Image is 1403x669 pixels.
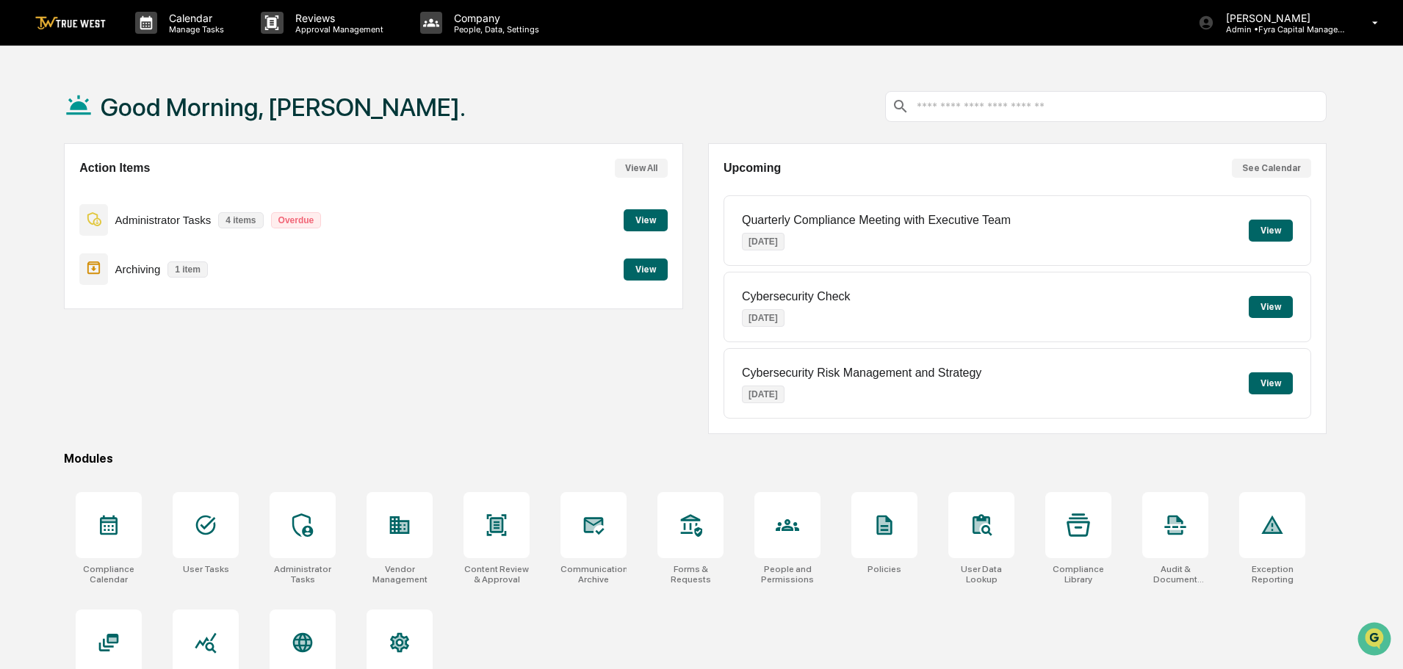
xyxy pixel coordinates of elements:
[442,24,547,35] p: People, Data, Settings
[1249,220,1293,242] button: View
[115,214,212,226] p: Administrator Tasks
[101,294,188,321] a: 🗄️Attestations
[1214,12,1351,24] p: [PERSON_NAME]
[868,564,901,574] div: Policies
[742,309,785,327] p: [DATE]
[107,302,118,314] div: 🗄️
[1142,564,1208,585] div: Audit & Document Logs
[742,366,981,380] p: Cybersecurity Risk Management and Strategy
[66,112,241,127] div: Start new chat
[1356,621,1396,660] iframe: Open customer support
[46,200,119,211] span: [PERSON_NAME]
[15,225,38,249] img: Tammy Steffen
[15,31,267,54] p: How can we help?
[130,200,160,211] span: [DATE]
[742,233,785,250] p: [DATE]
[754,564,820,585] div: People and Permissions
[15,330,26,341] div: 🔎
[29,328,93,343] span: Data Lookup
[624,258,668,281] button: View
[157,12,231,24] p: Calendar
[284,24,391,35] p: Approval Management
[271,212,322,228] p: Overdue
[104,364,178,375] a: Powered byPylon
[146,364,178,375] span: Pylon
[15,163,98,175] div: Past conversations
[218,212,263,228] p: 4 items
[1232,159,1311,178] button: See Calendar
[66,127,202,139] div: We're available if you need us!
[31,112,57,139] img: 8933085812038_c878075ebb4cc5468115_72.jpg
[270,564,336,585] div: Administrator Tasks
[9,322,98,349] a: 🔎Data Lookup
[560,564,627,585] div: Communications Archive
[35,16,106,30] img: logo
[948,564,1014,585] div: User Data Lookup
[29,300,95,315] span: Preclearance
[367,564,433,585] div: Vendor Management
[442,12,547,24] p: Company
[1214,24,1351,35] p: Admin • Fyra Capital Management
[64,452,1327,466] div: Modules
[157,24,231,35] p: Manage Tasks
[130,239,160,251] span: [DATE]
[79,162,150,175] h2: Action Items
[183,564,229,574] div: User Tasks
[1249,296,1293,318] button: View
[284,12,391,24] p: Reviews
[1045,564,1111,585] div: Compliance Library
[115,263,161,275] p: Archiving
[76,564,142,585] div: Compliance Calendar
[122,239,127,251] span: •
[724,162,781,175] h2: Upcoming
[15,112,41,139] img: 1746055101610-c473b297-6a78-478c-a979-82029cc54cd1
[624,212,668,226] a: View
[624,209,668,231] button: View
[1239,564,1305,585] div: Exception Reporting
[742,214,1011,227] p: Quarterly Compliance Meeting with Executive Team
[46,239,119,251] span: [PERSON_NAME]
[742,290,851,303] p: Cybersecurity Check
[1249,372,1293,394] button: View
[742,386,785,403] p: [DATE]
[9,294,101,321] a: 🖐️Preclearance
[624,261,668,275] a: View
[250,117,267,134] button: Start new chat
[15,302,26,314] div: 🖐️
[167,261,208,278] p: 1 item
[121,300,182,315] span: Attestations
[657,564,724,585] div: Forms & Requests
[122,200,127,211] span: •
[228,160,267,178] button: See all
[15,186,38,209] img: Tammy Steffen
[464,564,530,585] div: Content Review & Approval
[615,159,668,178] button: View All
[101,93,466,122] h1: Good Morning, [PERSON_NAME].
